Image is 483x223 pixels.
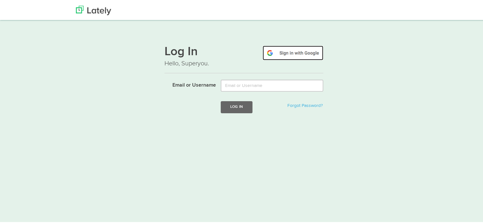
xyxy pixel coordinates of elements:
[164,45,323,58] h1: Log In
[287,102,323,107] a: Forgot Password?
[76,5,111,14] img: Lately
[221,79,323,91] input: Email or Username
[164,58,323,67] p: Hello, Superyou.
[160,79,216,88] label: Email or Username
[263,45,323,59] img: google-signin.png
[221,100,252,112] button: Log In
